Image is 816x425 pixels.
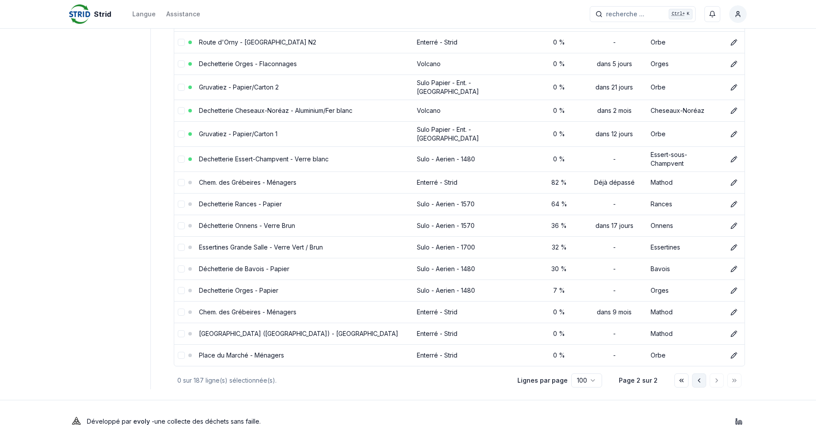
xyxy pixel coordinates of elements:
div: 0 % [540,130,578,138]
div: - [585,200,644,209]
td: Mathod [647,171,723,193]
div: dans 21 jours [585,83,644,92]
div: 32 % [540,243,578,252]
a: Dechetterie Cheseaux-Noréaz - Aluminium/Fer blanc [199,107,352,114]
a: Dechetterie Orges - Flaconnages [199,60,297,67]
button: select-row [178,60,185,67]
td: Essertines [647,236,723,258]
td: Cheseaux-Noréaz [647,100,723,121]
td: Sulo - Aerien - 1480 [413,280,537,301]
button: Langue [132,9,156,19]
td: Orbe [647,344,723,366]
div: dans 5 jours [585,60,644,68]
td: Orges [647,280,723,301]
td: Sulo - Aerien - 1570 [413,215,537,236]
a: evoly [133,418,150,425]
div: Déjà dépassé [585,178,644,187]
div: dans 9 mois [585,308,644,317]
div: dans 12 jours [585,130,644,138]
a: Dechetterie Rances - Papier [199,200,282,208]
div: 0 % [540,106,578,115]
a: Gruvatiez - Papier/Carton 1 [199,130,277,138]
a: Strid [69,9,115,19]
div: 0 % [540,38,578,47]
div: - [585,38,644,47]
td: Sulo - Aerien - 1570 [413,193,537,215]
a: Chem. des Grébeires - Ménagers [199,179,296,186]
div: 0 % [540,329,578,338]
div: 0 % [540,155,578,164]
div: 82 % [540,178,578,187]
td: Enterré - Strid [413,171,537,193]
button: select-row [178,352,185,359]
span: Strid [94,9,111,19]
button: select-row [178,201,185,208]
button: select-row [178,265,185,272]
button: select-row [178,330,185,337]
td: Enterré - Strid [413,323,537,344]
button: select-row [178,179,185,186]
td: Orges [647,53,723,75]
a: Route d'Orny - [GEOGRAPHIC_DATA] N2 [199,38,316,46]
td: Sulo - Aerien - 1700 [413,236,537,258]
button: select-row [178,84,185,91]
div: 64 % [540,200,578,209]
a: Dechetterie Essert-Champvent - Verre blanc [199,155,329,163]
button: select-row [178,107,185,114]
td: Sulo Papier - Ent. - [GEOGRAPHIC_DATA] [413,75,537,100]
td: Sulo - Aerien - 1480 [413,258,537,280]
a: [GEOGRAPHIC_DATA] ([GEOGRAPHIC_DATA]) - [GEOGRAPHIC_DATA] [199,330,398,337]
a: Dechetterie Orges - Papier [199,287,278,294]
td: Orbe [647,31,723,53]
button: select-row [178,156,185,163]
div: - [585,351,644,360]
button: select-row [178,287,185,294]
button: select-row [178,309,185,316]
td: Enterré - Strid [413,31,537,53]
div: 0 % [540,308,578,317]
td: Volcano [413,53,537,75]
div: 36 % [540,221,578,230]
a: Déchetterie de Bavois - Papier [199,265,289,272]
td: Enterré - Strid [413,344,537,366]
div: - [585,286,644,295]
div: Page 2 sur 2 [616,376,660,385]
td: Bavois [647,258,723,280]
td: Orbe [647,121,723,146]
td: Essert-sous-Champvent [647,146,723,171]
button: select-row [178,39,185,46]
td: Orbe [647,75,723,100]
button: Aller à la première page [674,373,689,388]
td: Sulo Papier - Ent. - [GEOGRAPHIC_DATA] [413,121,537,146]
div: - [585,155,644,164]
div: dans 17 jours [585,221,644,230]
div: - [585,265,644,273]
button: recherche ...Ctrl+K [590,6,696,22]
div: 0 % [540,83,578,92]
div: dans 2 mois [585,106,644,115]
a: Chem. des Grébeires - Ménagers [199,308,296,316]
td: Onnens [647,215,723,236]
td: Mathod [647,301,723,323]
div: 0 sur 187 ligne(s) sélectionnée(s). [177,376,503,385]
button: select-row [178,222,185,229]
div: 0 % [540,60,578,68]
button: Aller à la page précédente [692,373,706,388]
a: Essertines Grande Salle - Verre Vert / Brun [199,243,323,251]
a: Gruvatiez - Papier/Carton 2 [199,83,279,91]
img: Strid Logo [69,4,90,25]
div: 0 % [540,351,578,360]
p: Lignes par page [517,376,568,385]
td: Mathod [647,323,723,344]
div: - [585,329,644,338]
td: Enterré - Strid [413,301,537,323]
div: - [585,243,644,252]
a: Déchetterie Onnens - Verre Brun [199,222,295,229]
td: Volcano [413,100,537,121]
span: recherche ... [606,10,644,19]
a: Assistance [166,9,200,19]
button: select-row [178,244,185,251]
div: Langue [132,10,156,19]
a: Place du Marché - Ménagers [199,351,284,359]
div: 7 % [540,286,578,295]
